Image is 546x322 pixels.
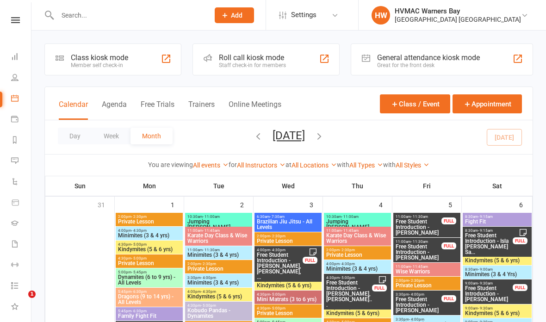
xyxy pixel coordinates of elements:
span: 2:00pm [326,248,389,252]
span: - 5:00pm [131,242,147,247]
span: 4:30pm [256,292,320,297]
button: Day [58,128,92,144]
span: Kindymites (5 & 6 yrs) [465,258,530,263]
span: Wise Warriors [395,269,459,274]
span: Minimites (3 & 4 yrs) [187,280,250,285]
span: - 4:30pm [201,290,216,294]
th: Sat [462,176,533,196]
span: - 5:45pm [131,270,147,274]
button: Appointment [453,94,522,113]
span: 4:00pm [326,262,389,266]
span: - 9:00am [478,267,493,272]
span: 3:30pm [395,317,459,322]
span: - 11:45am [411,265,428,269]
span: 4:00pm [118,229,181,233]
span: - 11:45am [203,229,220,233]
span: Karate Day Class & Wise Warriors [326,233,389,244]
span: - 5:00pm [270,292,285,297]
span: Settings [291,5,316,25]
th: Wed [254,176,323,196]
span: Family Fight Fit [118,313,181,319]
span: - 5:00pm [131,256,147,260]
a: All Styles [396,161,429,169]
span: - 11:45am [341,229,359,233]
span: 4:30pm [118,242,181,247]
div: 6 [519,197,532,212]
span: - 2:30pm [270,234,285,238]
div: FULL [441,217,456,224]
div: Class kiosk mode [71,53,128,62]
div: FULL [372,285,387,291]
strong: with [383,161,396,168]
button: Free Trials [141,100,174,120]
span: 5:45pm [118,309,181,313]
span: 4:30pm [256,306,320,310]
span: - 4:30pm [131,229,147,233]
div: Member self check-in [71,62,128,68]
span: Kindymites (5 & 6 yrs) [118,247,181,252]
span: 4:30pm [118,256,181,260]
div: General attendance kiosk mode [377,53,480,62]
span: - 4:00pm [409,317,424,322]
span: Dragons (9 to 14 yrs) - All Levels [118,294,181,305]
span: Kindymites (5 & 6 yrs) [187,294,250,299]
button: Month [130,128,173,144]
div: FULL [303,257,317,264]
div: 1 [171,197,184,212]
th: Fri [392,176,462,196]
th: Sun [45,176,115,196]
span: Free Student Introduction - [PERSON_NAME] [465,285,513,302]
span: Jumping [PERSON_NAME] [187,219,250,230]
strong: for [229,161,237,168]
th: Tue [184,176,254,196]
span: Kindymites (5 & 6 yrs) [465,310,530,316]
span: 8:30am [465,267,530,272]
span: - 4:30pm [270,248,285,252]
span: 2:00pm [187,262,250,266]
a: People [11,68,32,89]
span: - 5:00pm [270,306,285,310]
span: - 9:15am [478,229,493,233]
div: 2 [240,197,253,212]
span: Private Lesson [256,238,320,244]
div: 31 [98,197,114,212]
span: 4:30pm [326,276,372,280]
span: Free Student Introduction - Isla [PERSON_NAME] Sa... [465,233,513,255]
span: - 11:00am [341,215,359,219]
span: 6:30am [256,215,320,219]
span: Mini Matrats (3 to 6 yrs) [256,297,320,302]
span: Jumping [PERSON_NAME] [326,219,389,230]
span: - 2:30pm [409,279,424,283]
span: Kindymites (5 & 6 yrs) [256,283,320,288]
span: Private Lesson [395,283,459,288]
span: Free Student Introduction - [PERSON_NAME] [395,219,442,235]
button: Online Meetings [229,100,281,120]
span: - 6:30pm [131,309,147,313]
span: 5:00pm [118,270,181,274]
span: Minimites (3 & 4 yrs) [187,252,250,258]
button: Week [92,128,130,144]
div: [GEOGRAPHIC_DATA] [GEOGRAPHIC_DATA] [395,15,521,24]
div: Great for the front desk [377,62,480,68]
iframe: Intercom live chat [9,291,31,313]
span: Private Lesson [118,219,181,224]
span: Private Lesson [256,310,320,316]
span: - 2:30pm [131,215,147,219]
div: 5 [448,197,461,212]
strong: with [337,161,349,168]
span: Free Student Introduction - [PERSON_NAME] [395,297,442,313]
span: 11:00am [326,229,389,233]
span: 3:30pm [395,292,442,297]
span: - 2:30pm [340,248,355,252]
a: Product Sales [11,193,32,214]
span: Minimites (3 & 4 yrs) [326,266,389,272]
span: - 6:30pm [131,290,147,294]
button: Add [215,7,254,23]
span: - 4:00pm [201,276,216,280]
span: 9:00am [465,281,513,285]
span: Private Lesson [118,260,181,266]
div: HW [372,6,390,25]
span: 11:00am [187,248,250,252]
button: Class / Event [380,94,450,113]
div: HVMAC Warners Bay [395,7,521,15]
